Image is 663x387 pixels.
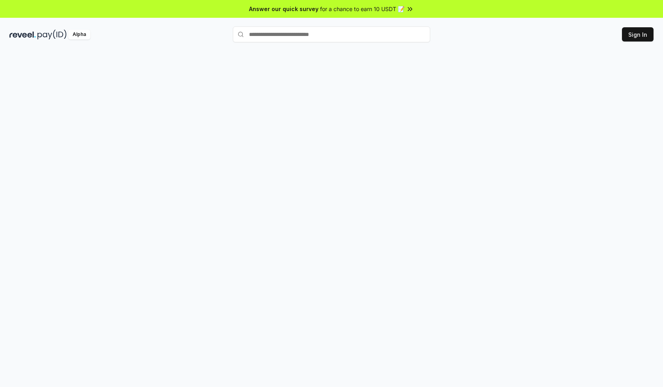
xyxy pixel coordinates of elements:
[37,30,67,40] img: pay_id
[9,30,36,40] img: reveel_dark
[320,5,405,13] span: for a chance to earn 10 USDT 📝
[622,27,654,42] button: Sign In
[68,30,90,40] div: Alpha
[249,5,318,13] span: Answer our quick survey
